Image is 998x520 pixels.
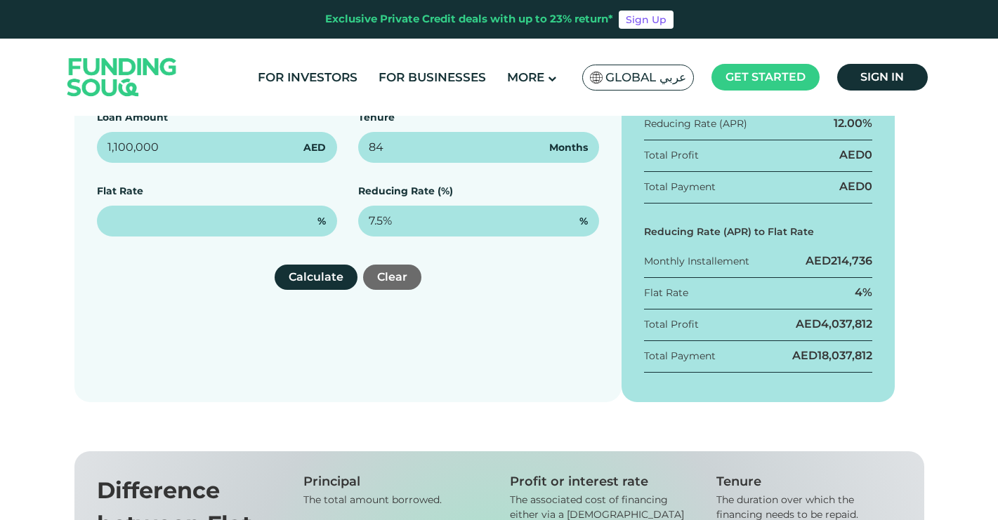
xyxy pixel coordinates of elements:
img: Logo [53,41,191,112]
label: Loan Amount [97,111,168,124]
div: Reducing Rate (APR) to Flat Rate [644,225,873,239]
div: Flat Rate [644,286,688,300]
div: AED [839,147,872,163]
div: AED [806,253,872,269]
div: Total Profit [644,148,699,163]
span: Sign in [860,70,904,84]
span: More [507,70,544,84]
span: % [317,214,326,229]
span: 18,037,812 [818,349,872,362]
div: The total amount borrowed. [303,493,489,507]
button: Calculate [275,265,357,290]
label: Reducing Rate (%) [358,185,453,197]
div: AED [792,348,872,364]
span: 214,736 [831,254,872,267]
div: Tenure [716,474,902,489]
span: % [579,214,588,229]
span: AED [303,140,326,155]
a: For Businesses [375,66,490,89]
div: Reducing Rate (APR) [644,116,747,131]
div: Monthly Installement [644,254,749,269]
div: Profit or interest rate [510,474,695,489]
button: Clear [363,265,421,290]
label: Flat Rate [97,185,143,197]
span: Months [549,140,588,155]
span: 0 [865,180,872,193]
div: AED [839,179,872,194]
div: 12.00% [834,116,872,131]
span: Get started [725,70,806,84]
div: 4% [855,285,872,300]
div: AED [796,316,872,332]
div: Total Payment [644,349,716,364]
div: Principal [303,474,489,489]
a: Sign Up [619,11,674,29]
div: Total Payment [644,180,716,194]
span: Global عربي [605,69,686,86]
label: Tenure [358,111,395,124]
a: For Investors [254,66,361,89]
span: 0 [865,148,872,161]
a: Sign in [837,64,928,91]
img: SA Flag [590,72,603,84]
div: Total Profit [644,317,699,332]
span: 4,037,812 [821,317,872,331]
div: Exclusive Private Credit deals with up to 23% return* [325,11,613,27]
